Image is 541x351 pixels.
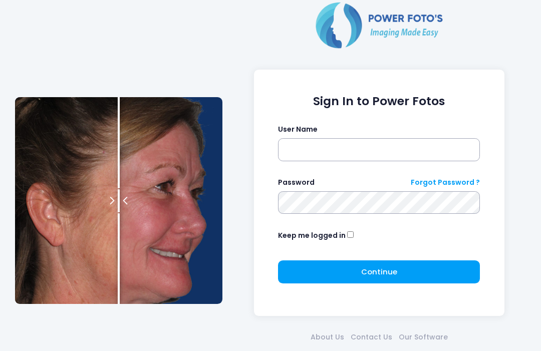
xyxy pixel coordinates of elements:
button: Continue [278,260,480,283]
a: Contact Us [347,332,395,342]
label: Keep me logged in [278,230,346,241]
a: About Us [307,332,347,342]
label: Password [278,177,315,188]
label: User Name [278,124,318,135]
a: Forgot Password ? [411,177,480,188]
h1: Sign In to Power Fotos [278,94,480,108]
a: Our Software [395,332,451,342]
span: Continue [361,266,397,277]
